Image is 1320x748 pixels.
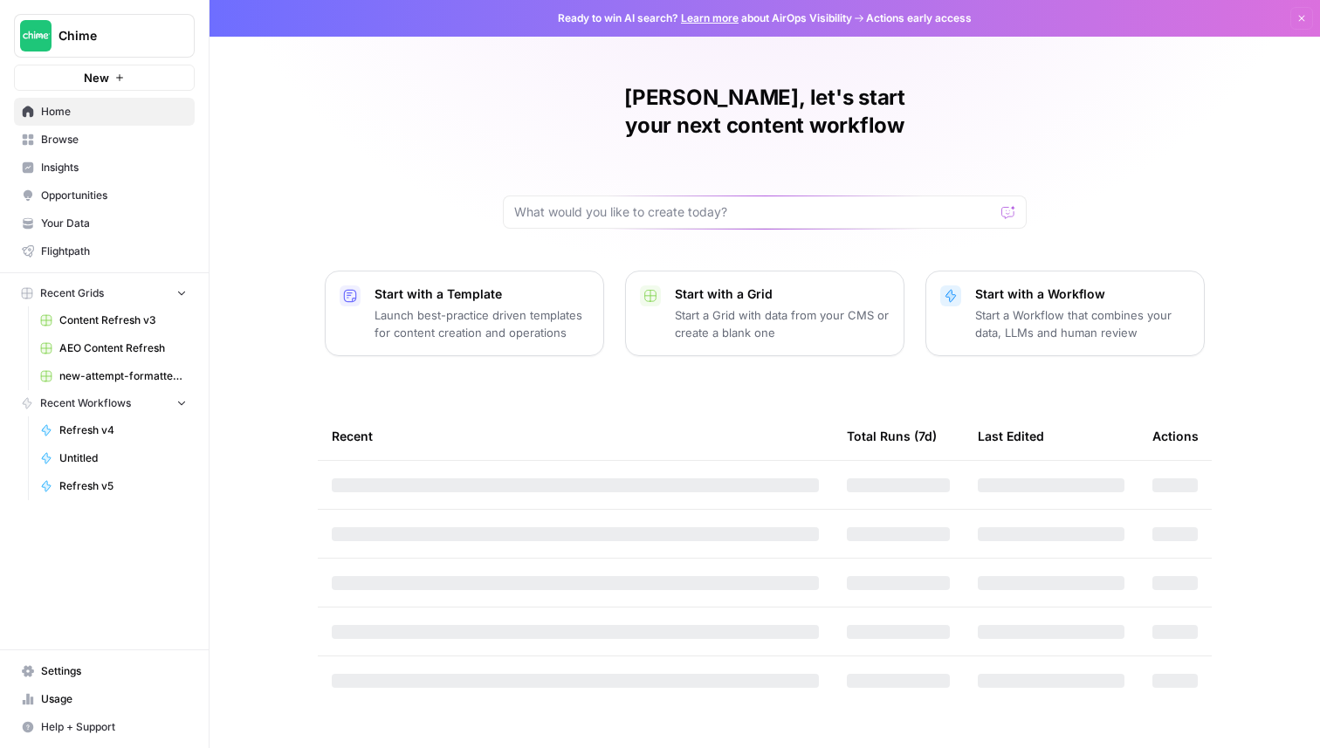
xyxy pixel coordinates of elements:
a: AEO Content Refresh [32,334,195,362]
a: Home [14,98,195,126]
span: Help + Support [41,719,187,735]
span: Ready to win AI search? about AirOps Visibility [558,10,852,26]
button: Help + Support [14,713,195,741]
div: Recent [332,412,819,460]
span: Recent Workflows [40,395,131,411]
div: Total Runs (7d) [847,412,937,460]
span: AEO Content Refresh [59,340,187,356]
span: New [84,69,109,86]
span: Content Refresh v3 [59,312,187,328]
button: Workspace: Chime [14,14,195,58]
a: Content Refresh v3 [32,306,195,334]
button: Recent Grids [14,280,195,306]
h1: [PERSON_NAME], let's start your next content workflow [503,84,1027,140]
a: Your Data [14,209,195,237]
span: Your Data [41,216,187,231]
a: Browse [14,126,195,154]
div: Last Edited [978,412,1044,460]
p: Start a Grid with data from your CMS or create a blank one [675,306,890,341]
span: Refresh v4 [59,422,187,438]
input: What would you like to create today? [514,203,994,221]
button: Start with a GridStart a Grid with data from your CMS or create a blank one [625,271,904,356]
a: Insights [14,154,195,182]
p: Start a Workflow that combines your data, LLMs and human review [975,306,1190,341]
p: Launch best-practice driven templates for content creation and operations [375,306,589,341]
span: new-attempt-formatted.csv [59,368,187,384]
p: Start with a Grid [675,285,890,303]
span: Chime [58,27,164,45]
span: Settings [41,663,187,679]
a: Flightpath [14,237,195,265]
span: Insights [41,160,187,175]
span: Home [41,104,187,120]
span: Opportunities [41,188,187,203]
button: Start with a TemplateLaunch best-practice driven templates for content creation and operations [325,271,604,356]
a: Untitled [32,444,195,472]
p: Start with a Template [375,285,589,303]
a: Learn more [681,11,739,24]
span: Browse [41,132,187,148]
span: Flightpath [41,244,187,259]
a: Refresh v4 [32,416,195,444]
span: Refresh v5 [59,478,187,494]
a: new-attempt-formatted.csv [32,362,195,390]
button: New [14,65,195,91]
p: Start with a Workflow [975,285,1190,303]
img: Chime Logo [20,20,52,51]
span: Usage [41,691,187,707]
button: Start with a WorkflowStart a Workflow that combines your data, LLMs and human review [925,271,1205,356]
div: Actions [1152,412,1199,460]
span: Recent Grids [40,285,104,301]
a: Refresh v5 [32,472,195,500]
a: Settings [14,657,195,685]
a: Opportunities [14,182,195,209]
span: Untitled [59,450,187,466]
button: Recent Workflows [14,390,195,416]
span: Actions early access [866,10,972,26]
a: Usage [14,685,195,713]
